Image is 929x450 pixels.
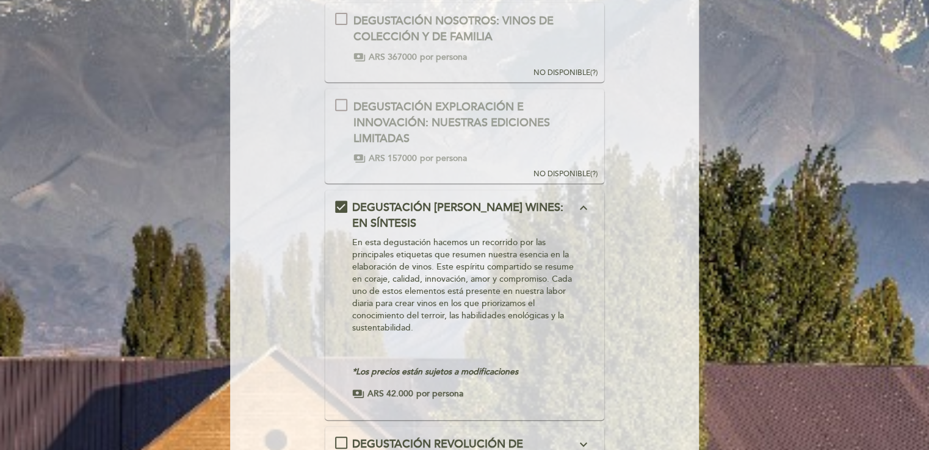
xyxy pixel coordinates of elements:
[576,201,590,215] i: expand_less
[352,201,563,230] span: DEGUSTACIÓN [PERSON_NAME] WINES: EN SÍNTESIS
[529,3,601,79] button: NO DISPONIBLE(?)
[533,169,597,179] div: (?)
[353,51,366,63] span: payments
[420,51,467,63] span: por persona
[572,200,594,216] button: expand_less
[352,366,518,377] strong: *Los precios están sujetos a modificaciones
[353,13,594,45] div: DEGUSTACIÓN NOSOTROS: VINOS DE COLECCIÓN Y DE FAMILIA
[533,68,590,77] span: NO DISPONIBLE
[335,200,595,400] md-checkbox: DEGUSTACIÓN SUSANA BALBO WINES: EN SÍNTESIS expand_more En esta degustación hacemos un recorrido ...
[420,152,467,165] span: por persona
[533,170,590,179] span: NO DISPONIBLE
[533,68,597,78] div: (?)
[352,237,576,334] p: En esta degustación hacemos un recorrido por las principales etiquetas que resumen nuestra esenci...
[369,152,417,165] span: ARS 157000
[529,89,601,180] button: NO DISPONIBLE(?)
[369,51,417,63] span: ARS 367000
[353,99,594,146] div: DEGUSTACIÓN EXPLORACIÓN E INNOVACIÓN: NUESTRAS EDICIONES LIMITADAS
[352,388,364,400] span: payments
[367,388,413,400] span: ARS 42.000
[353,152,366,165] span: payments
[416,388,463,400] span: por persona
